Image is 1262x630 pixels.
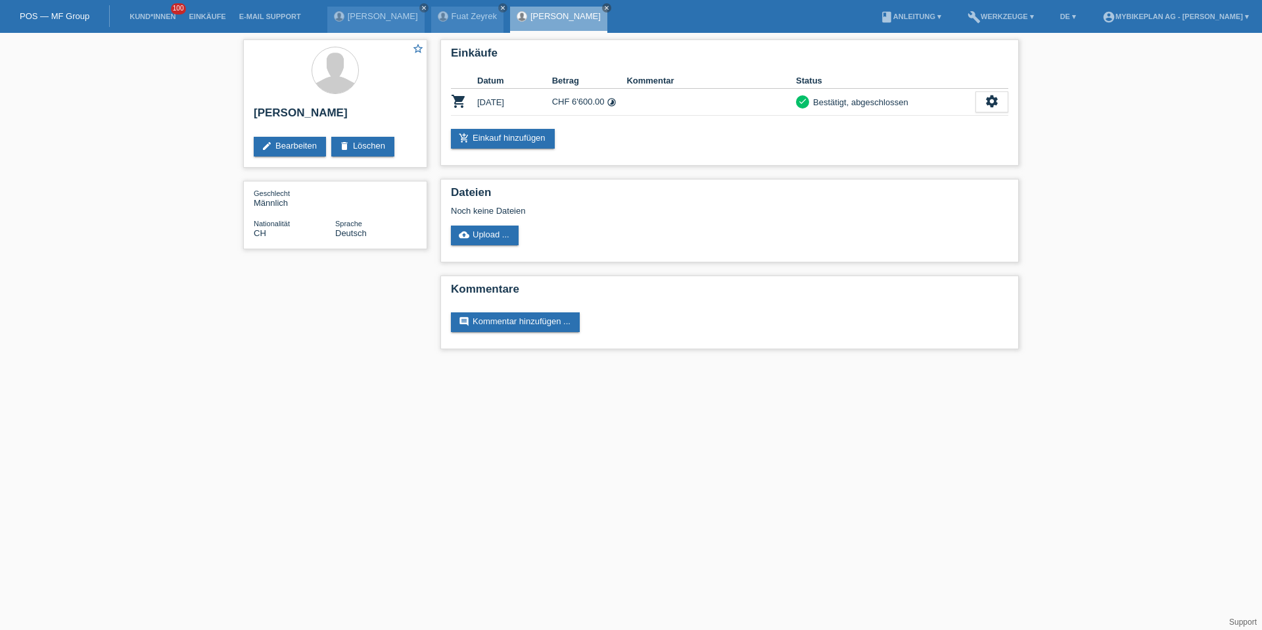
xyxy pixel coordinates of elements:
i: close [421,5,427,11]
i: account_circle [1102,11,1115,24]
i: build [968,11,981,24]
th: Kommentar [626,73,796,89]
a: close [419,3,429,12]
a: buildWerkzeuge ▾ [961,12,1040,20]
i: close [603,5,610,11]
a: editBearbeiten [254,137,326,157]
i: cloud_upload [459,230,469,240]
i: POSP00021661 [451,93,467,109]
a: [PERSON_NAME] [530,11,601,21]
a: close [602,3,611,12]
i: edit [262,141,272,151]
a: Support [1229,618,1257,627]
h2: Kommentare [451,283,1008,303]
a: commentKommentar hinzufügen ... [451,312,580,332]
i: delete [339,141,350,151]
span: Sprache [335,220,362,228]
i: close [500,5,506,11]
th: Status [796,73,975,89]
a: DE ▾ [1054,12,1083,20]
a: close [498,3,507,12]
th: Betrag [552,73,627,89]
a: E-Mail Support [233,12,308,20]
td: [DATE] [477,89,552,116]
a: cloud_uploadUpload ... [451,226,519,245]
a: Fuat Zeyrek [452,11,497,21]
i: star_border [412,43,424,55]
a: POS — MF Group [20,11,89,21]
i: check [798,97,807,106]
i: book [880,11,893,24]
a: [PERSON_NAME] [348,11,418,21]
span: Schweiz [254,228,266,238]
a: bookAnleitung ▾ [874,12,948,20]
i: comment [459,316,469,327]
div: Männlich [254,188,335,208]
td: CHF 6'600.00 [552,89,627,116]
i: 48 Raten [607,97,617,107]
a: Kund*innen [123,12,182,20]
h2: [PERSON_NAME] [254,107,417,126]
span: Geschlecht [254,189,290,197]
i: settings [985,94,999,109]
a: deleteLöschen [331,137,394,157]
a: add_shopping_cartEinkauf hinzufügen [451,129,555,149]
h2: Einkäufe [451,47,1008,66]
a: Einkäufe [182,12,232,20]
a: account_circleMybikeplan AG - [PERSON_NAME] ▾ [1096,12,1255,20]
span: Deutsch [335,228,367,238]
span: Nationalität [254,220,290,228]
i: add_shopping_cart [459,133,469,143]
a: star_border [412,43,424,57]
div: Noch keine Dateien [451,206,853,216]
span: 100 [171,3,187,14]
h2: Dateien [451,186,1008,206]
th: Datum [477,73,552,89]
div: Bestätigt, abgeschlossen [809,95,908,109]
